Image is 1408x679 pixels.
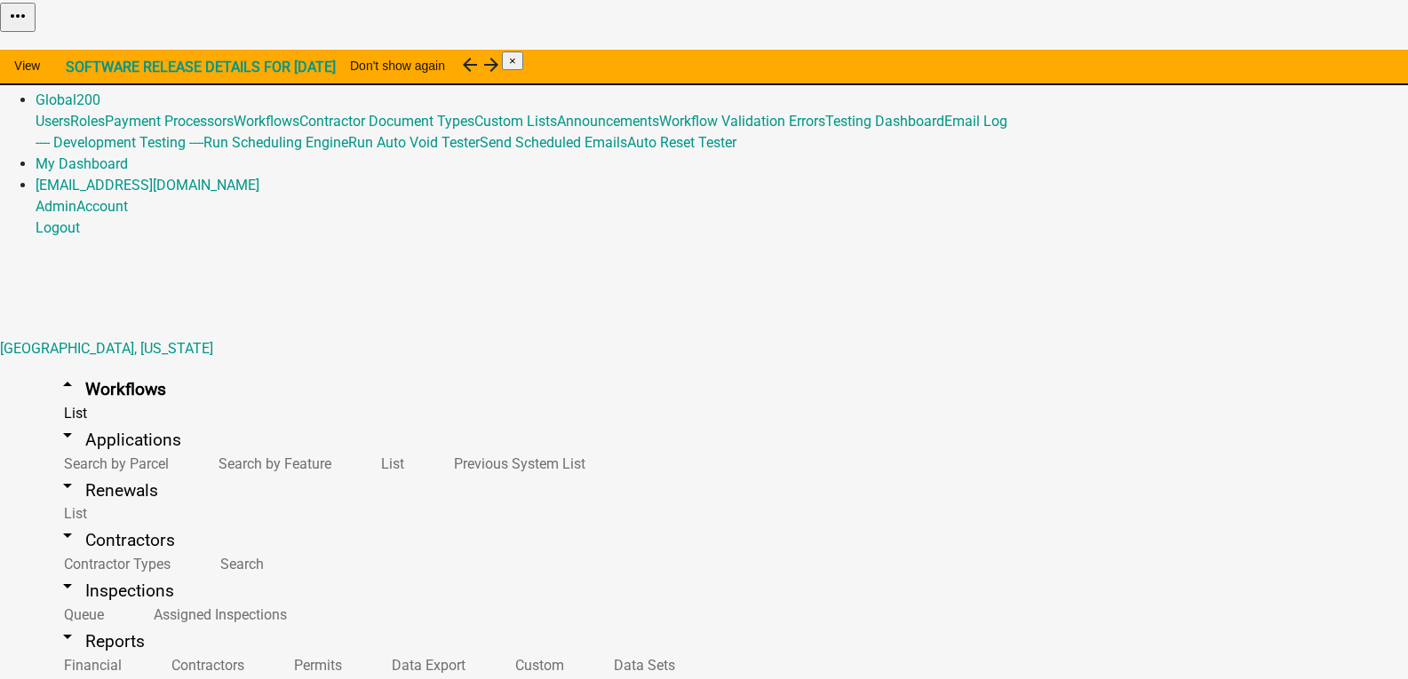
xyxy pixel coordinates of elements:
[481,54,502,75] i: arrow_forward
[57,525,78,546] i: arrow_drop_down
[348,134,480,151] a: Run Auto Void Tester
[36,570,195,612] a: arrow_drop_downInspections
[190,445,353,483] a: Search by Feature
[70,113,105,130] a: Roles
[7,5,28,27] i: more_horiz
[192,545,285,583] a: Search
[57,475,78,496] i: arrow_drop_down
[36,134,203,151] a: ---- Development Testing ----
[336,50,459,82] button: Don't show again
[76,91,100,108] span: 200
[36,545,192,583] a: Contractor Types
[57,374,78,395] i: arrow_drop_up
[474,113,557,130] a: Custom Lists
[426,445,607,483] a: Previous System List
[36,198,76,215] a: Admin
[36,620,166,662] a: arrow_drop_downReports
[36,49,73,66] a: Home
[480,134,627,151] a: Send Scheduled Emails
[299,113,474,130] a: Contractor Document Types
[36,219,80,236] a: Logout
[105,113,234,130] a: Payment Processors
[944,113,1007,130] a: Email Log
[36,445,190,483] a: Search by Parcel
[509,54,516,67] span: ×
[36,155,128,172] a: My Dashboard
[203,134,348,151] a: Run Scheduling Engine
[36,596,125,634] a: Queue
[36,394,108,432] a: List
[57,424,78,446] i: arrow_drop_down
[36,113,70,130] a: Users
[36,519,196,561] a: arrow_drop_downContractors
[36,494,108,533] a: List
[36,470,179,511] a: arrow_drop_downRenewals
[36,419,203,461] a: arrow_drop_downApplications
[57,575,78,596] i: arrow_drop_down
[36,177,259,193] a: [EMAIL_ADDRESS][DOMAIN_NAME]
[125,596,308,634] a: Assigned Inspections
[36,91,100,108] a: Global200
[502,51,523,70] button: Close
[36,368,187,410] a: arrow_drop_upWorkflows
[627,134,736,151] a: Auto Reset Tester
[459,54,481,75] i: arrow_back
[36,111,1408,154] div: Global200
[57,626,78,647] i: arrow_drop_down
[557,113,659,130] a: Announcements
[825,113,944,130] a: Testing Dashboard
[36,196,1408,239] div: [EMAIL_ADDRESS][DOMAIN_NAME]
[659,113,825,130] a: Workflow Validation Errors
[66,59,336,75] strong: SOFTWARE RELEASE DETAILS FOR [DATE]
[234,113,299,130] a: Workflows
[353,445,426,483] a: List
[76,198,128,215] a: Account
